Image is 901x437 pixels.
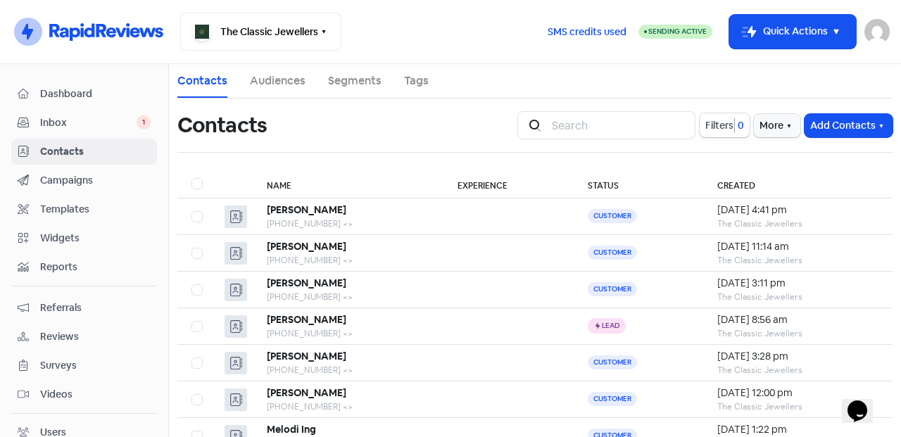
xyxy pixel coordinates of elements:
[40,231,151,246] span: Widgets
[267,386,346,399] b: [PERSON_NAME]
[443,170,574,198] th: Experience
[267,327,429,340] div: [PHONE_NUMBER] <>
[717,217,878,230] div: The Classic Jewellers
[40,202,151,217] span: Templates
[328,72,382,89] a: Segments
[11,324,157,350] a: Reviews
[177,103,267,148] h1: Contacts
[700,113,750,137] button: Filters0
[735,118,744,133] span: 0
[717,400,878,413] div: The Classic Jewellers
[548,25,626,39] span: SMS credits used
[717,386,878,400] div: [DATE] 12:00 pm
[404,72,429,89] a: Tags
[864,19,890,44] img: User
[40,144,151,159] span: Contacts
[638,23,712,40] a: Sending Active
[536,23,638,38] a: SMS credits used
[543,111,695,139] input: Search
[588,355,637,369] span: Customer
[717,327,878,340] div: The Classic Jewellers
[267,291,429,303] div: [PHONE_NUMBER] <>
[11,295,157,321] a: Referrals
[11,254,157,280] a: Reports
[40,115,137,130] span: Inbox
[267,350,346,362] b: [PERSON_NAME]
[40,260,151,274] span: Reports
[40,87,151,101] span: Dashboard
[717,422,878,437] div: [DATE] 1:22 pm
[717,276,878,291] div: [DATE] 3:11 pm
[180,13,341,51] button: The Classic Jewellers
[588,209,637,223] span: Customer
[588,246,637,260] span: Customer
[11,139,157,165] a: Contacts
[11,81,157,107] a: Dashboard
[11,167,157,194] a: Campaigns
[717,312,878,327] div: [DATE] 8:56 am
[588,282,637,296] span: Customer
[40,173,151,188] span: Campaigns
[40,300,151,315] span: Referrals
[588,392,637,406] span: Customer
[137,115,151,129] span: 1
[574,170,703,198] th: Status
[253,170,443,198] th: Name
[11,110,157,136] a: Inbox 1
[717,291,878,303] div: The Classic Jewellers
[267,203,346,216] b: [PERSON_NAME]
[842,381,887,423] iframe: chat widget
[705,118,733,133] span: Filters
[40,329,151,344] span: Reviews
[267,277,346,289] b: [PERSON_NAME]
[267,313,346,326] b: [PERSON_NAME]
[602,322,620,329] span: Lead
[11,196,157,222] a: Templates
[267,254,429,267] div: [PHONE_NUMBER] <>
[805,114,893,137] button: Add Contacts
[267,217,429,230] div: [PHONE_NUMBER] <>
[267,400,429,413] div: [PHONE_NUMBER] <>
[267,240,346,253] b: [PERSON_NAME]
[648,27,707,36] span: Sending Active
[11,381,157,407] a: Videos
[40,387,151,402] span: Videos
[267,423,316,436] b: Melodi Ing
[729,15,856,49] button: Quick Actions
[40,358,151,373] span: Surveys
[267,364,429,376] div: [PHONE_NUMBER] <>
[177,72,227,89] a: Contacts
[250,72,305,89] a: Audiences
[11,353,157,379] a: Surveys
[717,349,878,364] div: [DATE] 3:28 pm
[717,203,878,217] div: [DATE] 4:41 pm
[717,254,878,267] div: The Classic Jewellers
[754,114,800,137] button: More
[703,170,893,198] th: Created
[11,225,157,251] a: Widgets
[717,364,878,376] div: The Classic Jewellers
[717,239,878,254] div: [DATE] 11:14 am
